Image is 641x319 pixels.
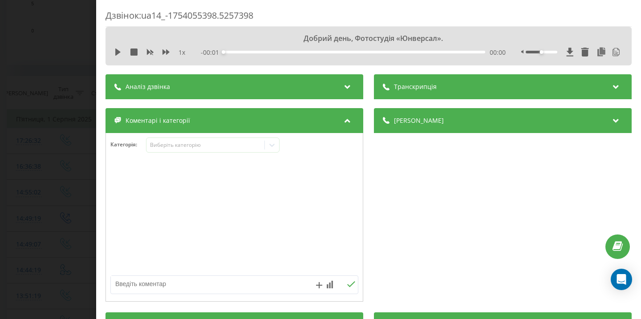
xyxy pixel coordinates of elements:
[611,269,632,290] div: Open Intercom Messenger
[126,116,190,125] span: Коментарі і категорії
[222,50,225,54] div: Accessibility label
[105,9,632,27] div: Дзвінок : ua14_-1754055398.5257398
[179,48,185,57] span: 1 x
[201,48,223,57] span: - 00:01
[540,50,544,54] div: Accessibility label
[110,141,146,148] h4: Категорія :
[126,82,170,91] span: Аналіз дзвінка
[150,141,261,149] div: Виберіть категорію
[394,82,437,91] span: Транскрипція
[394,116,444,125] span: [PERSON_NAME]
[163,33,574,43] div: Добрий день, Фотостудія «Юнверсал».
[490,48,506,57] span: 00:00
